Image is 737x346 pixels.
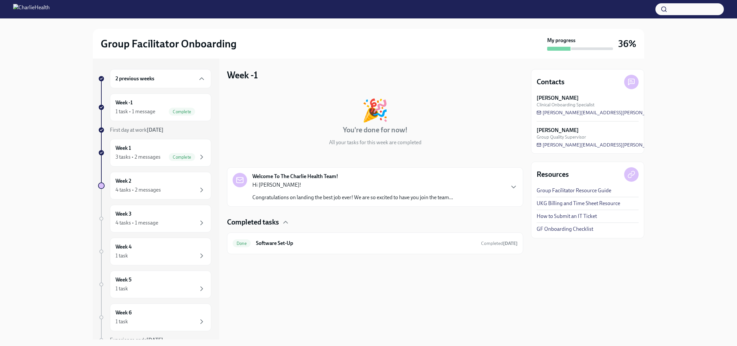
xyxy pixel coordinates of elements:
[115,153,161,161] div: 3 tasks • 2 messages
[547,37,575,44] strong: My progress
[147,127,164,133] strong: [DATE]
[98,172,211,200] a: Week 24 tasks • 2 messages
[481,240,518,247] span: September 13th, 2025 14:51
[537,94,579,102] strong: [PERSON_NAME]
[537,187,611,194] a: Group Facilitator Resource Guide
[115,186,161,194] div: 4 tasks • 2 messages
[13,4,50,14] img: CharlieHealth
[227,217,279,227] h4: Completed tasks
[115,75,154,82] h6: 2 previous weeks
[115,252,128,259] div: 1 task
[252,181,453,189] p: Hi [PERSON_NAME]!
[537,200,620,207] a: UKG Billing and Time Sheet Resource
[115,219,158,226] div: 4 tasks • 1 message
[256,240,476,247] h6: Software Set-Up
[329,139,421,146] p: All your tasks for this week are completed
[115,309,132,316] h6: Week 6
[98,304,211,331] a: Week 61 task
[343,125,408,135] h4: You're done for now!
[227,69,258,81] h3: Week -1
[537,134,586,140] span: Group Quality Supervisor
[110,127,164,133] span: First day at work
[146,337,163,343] strong: [DATE]
[227,217,523,227] div: Completed tasks
[481,241,518,246] span: Completed
[618,38,636,50] h3: 36%
[98,238,211,265] a: Week 41 task
[537,109,701,116] a: [PERSON_NAME][EMAIL_ADDRESS][PERSON_NAME][DOMAIN_NAME]
[115,210,132,218] h6: Week 3
[537,102,595,108] span: Clinical Onboarding Specialist
[537,142,701,148] a: [PERSON_NAME][EMAIL_ADDRESS][PERSON_NAME][DOMAIN_NAME]
[233,238,518,249] a: DoneSoftware Set-UpCompleted[DATE]
[537,77,565,87] h4: Contacts
[110,69,211,88] div: 2 previous weeks
[101,37,237,50] h2: Group Facilitator Onboarding
[252,173,338,180] strong: Welcome To The Charlie Health Team!
[98,93,211,121] a: Week -11 task • 1 messageComplete
[115,99,133,106] h6: Week -1
[169,109,195,114] span: Complete
[98,139,211,167] a: Week 13 tasks • 2 messagesComplete
[362,99,389,121] div: 🎉
[537,170,569,179] h4: Resources
[115,285,128,292] div: 1 task
[252,194,453,201] p: Congratulations on landing the best job ever! We are so excited to have you join the team...
[98,205,211,232] a: Week 34 tasks • 1 message
[115,108,155,115] div: 1 task • 1 message
[169,155,195,160] span: Complete
[233,241,251,246] span: Done
[537,213,597,220] a: How to Submit an IT Ticket
[503,241,518,246] strong: [DATE]
[115,318,128,325] div: 1 task
[110,337,163,343] span: Experience ends
[537,127,579,134] strong: [PERSON_NAME]
[98,126,211,134] a: First day at work[DATE]
[115,177,131,185] h6: Week 2
[98,271,211,298] a: Week 51 task
[115,276,132,283] h6: Week 5
[537,226,593,233] a: GF Onboarding Checklist
[115,243,132,251] h6: Week 4
[115,145,131,152] h6: Week 1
